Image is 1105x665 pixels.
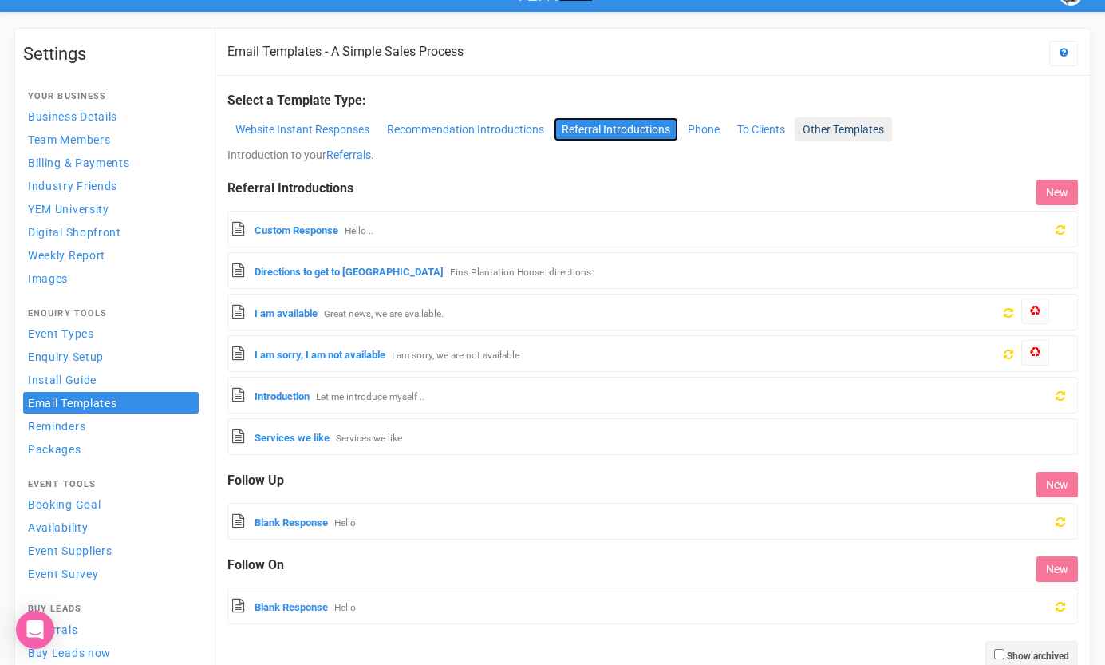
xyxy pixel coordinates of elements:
a: Custom Response [255,224,338,236]
a: Referral Introductions [554,117,678,141]
a: Reminders [23,415,199,437]
span: Digital Shopfront [28,226,121,239]
span: Reminders [28,420,85,433]
span: YEM University [28,203,109,216]
span: Event Survey [28,568,98,580]
a: Digital Shopfront [23,221,199,243]
a: Business Details [23,105,199,127]
span: Images [28,272,68,285]
a: Referrals [23,619,199,640]
span: Email Templates [28,397,117,410]
label: Show archived [1007,649,1069,663]
span: Business Details [28,110,117,123]
legend: Follow On [227,556,284,575]
h2: Email Templates - A Simple Sales Process [227,45,464,59]
legend: Select a Template Type: [227,92,1078,110]
a: Weekly Report [23,244,199,266]
a: Blank Response [255,601,328,613]
span: Install Guide [28,374,97,386]
a: Billing & Payments [23,152,199,173]
a: Event Types [23,323,199,344]
a: Images [23,267,199,289]
a: Phone [680,117,728,141]
a: YEM University [23,198,199,220]
span: Availability [28,521,88,534]
a: Booking Goal [23,493,199,515]
a: Recommendation Introductions [379,117,552,141]
h4: Enquiry Tools [28,309,194,319]
h4: Event Tools [28,480,194,489]
a: Website Instant Responses [227,117,377,141]
small: I am sorry, we are not available [392,350,519,361]
a: Packages [23,438,199,460]
h4: Your Business [28,92,194,101]
a: Services we like [255,432,330,444]
span: Event Types [28,327,94,340]
div: Introduction to your . [227,147,1078,163]
a: Availability [23,517,199,538]
a: Blank Response [255,517,328,528]
a: Industry Friends [23,175,199,196]
a: Email Templates [23,392,199,414]
a: Install Guide [23,369,199,390]
button: New [1036,556,1078,582]
span: Booking Goal [28,498,101,511]
small: Fins Plantation House: directions [450,267,591,278]
small: Let me introduce myself .. [316,391,424,402]
button: New [1036,472,1078,497]
small: Hello [334,602,356,613]
span: Weekly Report [28,249,105,262]
div: Open Intercom Messenger [16,611,54,649]
small: Hello .. [345,225,373,236]
small: Great news, we are available. [324,308,444,319]
span: Enquiry Setup [28,350,104,363]
a: Introduction [255,390,310,402]
span: Team Members [28,133,110,146]
a: Other Templates [795,117,892,141]
a: Directions to get to [GEOGRAPHIC_DATA] [255,266,444,278]
h1: Settings [23,45,199,64]
small: Services we like [336,433,402,444]
a: Buy Leads now [23,642,199,663]
small: Hello [334,517,356,528]
a: I am sorry, I am not available [255,349,385,361]
span: Billing & Payments [28,156,130,169]
span: Packages [28,443,81,456]
a: I am available [255,307,318,319]
a: Enquiry Setup [23,346,199,367]
a: Team Members [23,129,199,150]
legend: Follow Up [227,472,284,490]
span: Event Suppliers [28,544,112,557]
a: Event Survey [23,563,199,584]
legend: Referral Introductions [227,180,353,198]
button: New [1036,180,1078,205]
a: Event Suppliers [23,540,199,561]
a: To Clients [729,117,793,141]
h4: Buy Leads [28,604,194,614]
a: Referrals [326,148,371,161]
